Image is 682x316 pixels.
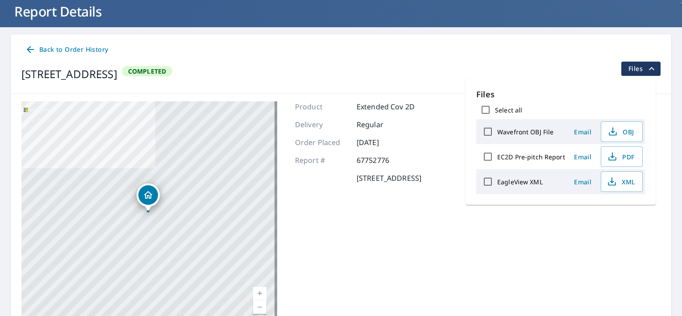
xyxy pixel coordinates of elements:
button: filesDropdownBtn-67752776 [621,62,661,76]
p: Extended Cov 2D [357,101,415,112]
a: Back to Order History [21,42,112,58]
span: PDF [607,151,635,162]
span: XML [607,176,635,187]
p: [DATE] [357,137,410,148]
button: Email [569,150,597,164]
span: Files [628,63,657,74]
button: Email [569,125,597,139]
p: [STREET_ADDRESS] [357,173,421,183]
h1: Report Details [11,2,671,21]
div: [STREET_ADDRESS] [21,66,117,82]
div: Dropped pin, building 1, Residential property, 25081 Cedar Ave Farmington, MN 55024 [137,183,160,211]
label: Wavefront OBJ File [497,128,553,136]
label: EagleView XML [497,178,543,186]
button: PDF [601,146,643,167]
button: OBJ [601,121,643,142]
p: 67752776 [357,155,410,166]
span: Back to Order History [25,44,108,55]
p: Order Placed [295,137,349,148]
span: Email [572,178,594,186]
p: Product [295,101,349,112]
a: Current Level 17, Zoom Out [253,300,266,314]
p: Delivery [295,119,349,130]
p: Report # [295,155,349,166]
span: Completed [123,67,172,75]
span: OBJ [607,126,635,137]
p: Files [476,88,645,100]
span: Email [572,153,594,161]
button: XML [601,171,643,192]
p: Regular [357,119,410,130]
button: Email [569,175,597,189]
a: Current Level 17, Zoom In [253,287,266,300]
label: EC2D Pre-pitch Report [497,153,565,161]
label: Select all [495,106,522,114]
span: Email [572,128,594,136]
